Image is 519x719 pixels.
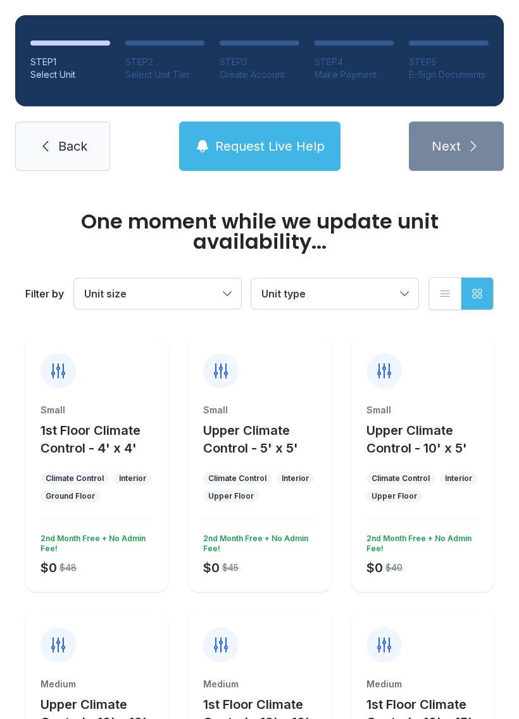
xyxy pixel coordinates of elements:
div: Climate Control [372,473,430,484]
div: Upper Floor [208,491,254,501]
div: STEP 2 [125,56,205,68]
div: $48 [59,561,77,574]
button: Upper Climate Control - 5' x 5' [203,422,325,457]
div: STEP 4 [315,56,394,68]
span: Upper Climate Control - 10' x 5' [366,423,467,456]
button: Unit size [74,278,241,309]
div: STEP 1 [30,56,110,68]
div: $0 [203,559,220,577]
span: Upper Climate Control - 5' x 5' [203,423,298,456]
div: Create Account [220,68,299,81]
button: 1st Floor Climate Control - 4' x 4' [41,422,163,457]
div: Medium [41,678,153,691]
div: Climate Control [46,473,104,484]
div: Upper Floor [372,491,417,501]
div: Small [366,404,478,416]
div: Interior [445,473,472,484]
div: Medium [203,678,315,691]
span: Unit size [84,287,127,300]
div: $45 [222,561,239,574]
div: $0 [366,559,383,577]
div: Select Unit [30,68,110,81]
span: Back [58,137,87,155]
div: 2nd Month Free + No Admin Fee! [361,528,478,554]
div: Make Payment [315,68,394,81]
div: Interior [282,473,309,484]
span: Next [432,137,461,155]
div: E-Sign Documents [409,68,489,81]
div: Small [203,404,315,416]
div: Interior [119,473,146,484]
div: STEP 3 [220,56,299,68]
span: Request Live Help [215,137,325,155]
div: Climate Control [208,473,266,484]
div: Select Unit Tier [125,68,205,81]
div: Medium [366,678,478,691]
span: Unit type [261,287,306,300]
button: Unit type [251,278,418,309]
div: $0 [41,559,57,577]
div: STEP 5 [409,56,489,68]
div: 2nd Month Free + No Admin Fee! [35,528,153,554]
div: Ground Floor [46,491,95,501]
button: Upper Climate Control - 10' x 5' [366,422,489,457]
div: Small [41,404,153,416]
div: $40 [385,561,403,574]
span: 1st Floor Climate Control - 4' x 4' [41,423,141,456]
div: One moment while we update unit availability... [25,211,494,252]
div: 2nd Month Free + No Admin Fee! [198,528,315,554]
div: Filter by [25,286,64,301]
